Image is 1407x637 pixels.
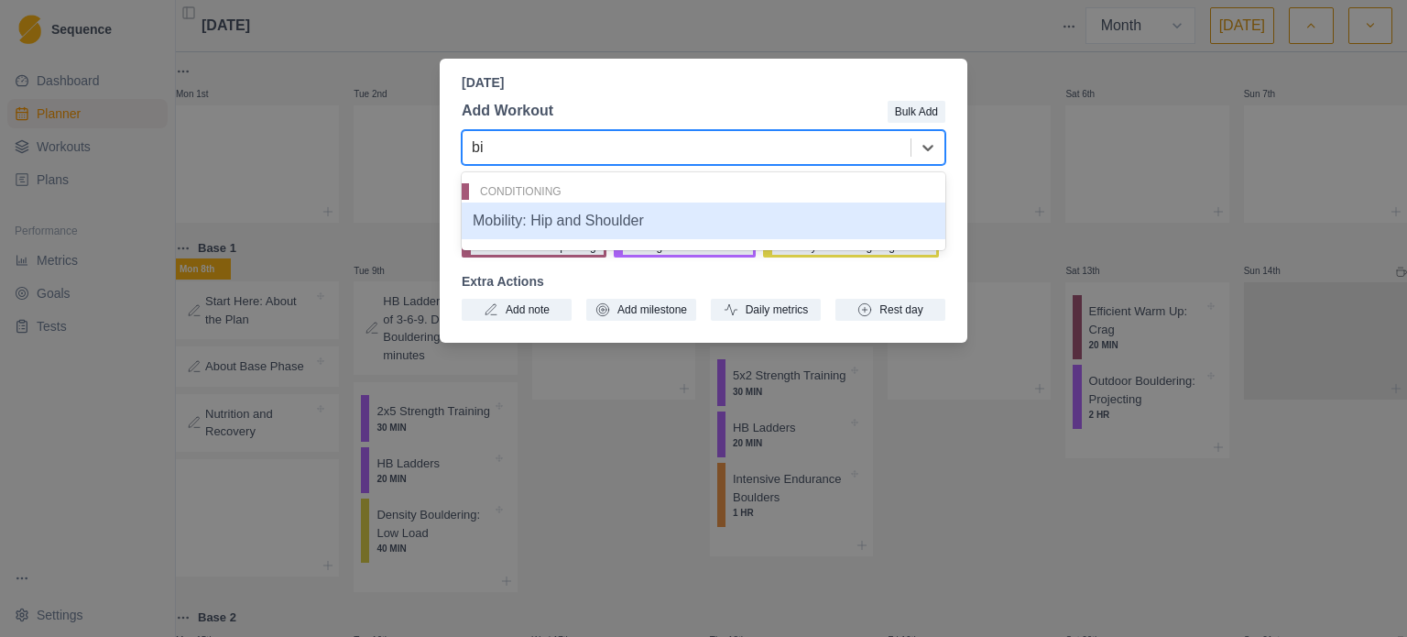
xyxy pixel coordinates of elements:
[586,299,696,321] button: Add milestone
[462,73,945,93] p: [DATE]
[462,100,553,122] p: Add Workout
[888,101,945,123] button: Bulk Add
[462,299,572,321] button: Add note
[462,272,945,291] p: Extra Actions
[835,299,945,321] button: Rest day
[462,183,945,200] div: Conditioning
[462,203,945,239] div: Mobility: Hip and Shoulder
[711,299,821,321] button: Daily metrics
